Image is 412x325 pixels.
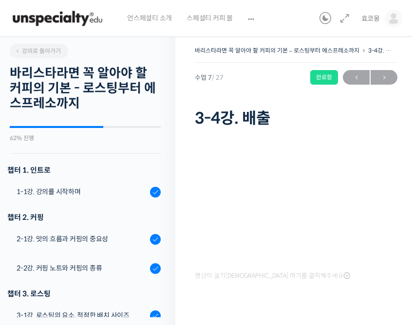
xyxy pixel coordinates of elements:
a: 강의로 돌아가기 [10,44,68,58]
a: 바리스타라면 꼭 알아야 할 커피의 기본 – 로스팅부터 에스프레소까지 [195,47,359,54]
span: ← [343,71,370,84]
div: 1-1강. 강의를 시작하며 [17,186,147,197]
h1: 3-4강. 배출 [195,109,397,127]
span: 효코몽 [361,14,380,23]
div: 2-1강. 맛의 흐름과 커핑의 중요성 [17,234,147,244]
a: 3-4강. 배출 [368,47,396,54]
div: 완료함 [310,70,338,85]
div: 3-1강. 로스팅의 요소, 적정한 배치 사이즈 [17,310,147,321]
span: / 27 [212,73,224,82]
span: 수업 7 [195,74,224,81]
h2: 바리스타라면 꼭 알아야 할 커피의 기본 - 로스팅부터 에스프레소까지 [10,66,161,111]
span: 영상이 끊기[DEMOGRAPHIC_DATA] 여기를 클릭해주세요 [195,272,350,280]
div: 62% 진행 [10,135,161,141]
div: 2-2강. 커핑 노트와 커핑의 종류 [17,263,147,273]
div: 챕터 3. 로스팅 [7,287,161,300]
span: 강의로 돌아가기 [15,47,61,54]
h3: 챕터 1. 인트로 [7,163,161,177]
a: 다음→ [371,70,397,85]
div: 챕터 2. 커핑 [7,211,161,224]
span: → [371,71,397,84]
a: ←이전 [343,70,370,85]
